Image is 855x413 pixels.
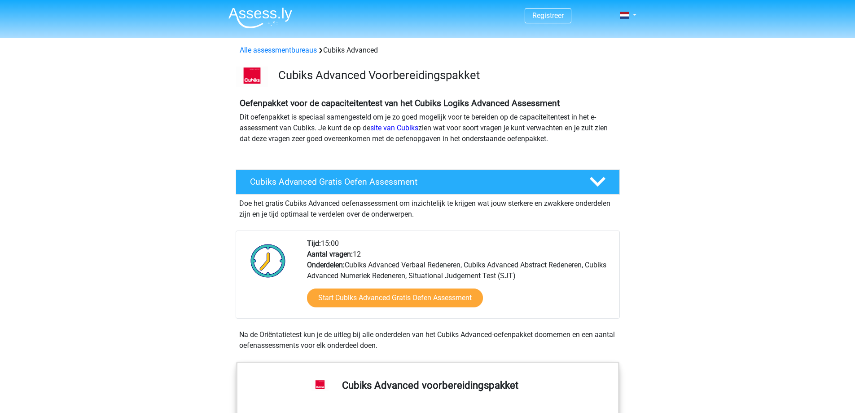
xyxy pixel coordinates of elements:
[240,112,616,144] p: Dit oefenpakket is speciaal samengesteld om je zo goed mogelijk voor te bereiden op de capaciteit...
[236,45,619,56] div: Cubiks Advanced
[250,177,575,187] h4: Cubiks Advanced Gratis Oefen Assessment
[236,67,268,87] img: logo-cubiks-300x193.png
[307,239,321,248] b: Tijd:
[307,261,345,269] b: Onderdelen:
[370,124,418,132] a: site van Cubiks
[307,289,483,307] a: Start Cubiks Advanced Gratis Oefen Assessment
[278,68,613,82] h3: Cubiks Advanced Voorbereidingspakket
[532,11,564,20] a: Registreer
[300,238,619,318] div: 15:00 12 Cubiks Advanced Verbaal Redeneren, Cubiks Advanced Abstract Redeneren, Cubiks Advanced N...
[307,250,353,258] b: Aantal vragen:
[246,238,291,283] img: Klok
[236,195,620,220] div: Doe het gratis Cubiks Advanced oefenassessment om inzichtelijk te krijgen wat jouw sterkere en zw...
[228,7,292,28] img: Assessly
[232,169,623,195] a: Cubiks Advanced Gratis Oefen Assessment
[240,46,317,54] a: Alle assessmentbureaus
[236,329,620,351] div: Na de Oriëntatietest kun je de uitleg bij alle onderdelen van het Cubiks Advanced-oefenpakket doo...
[240,98,560,108] b: Oefenpakket voor de capaciteitentest van het Cubiks Logiks Advanced Assessment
